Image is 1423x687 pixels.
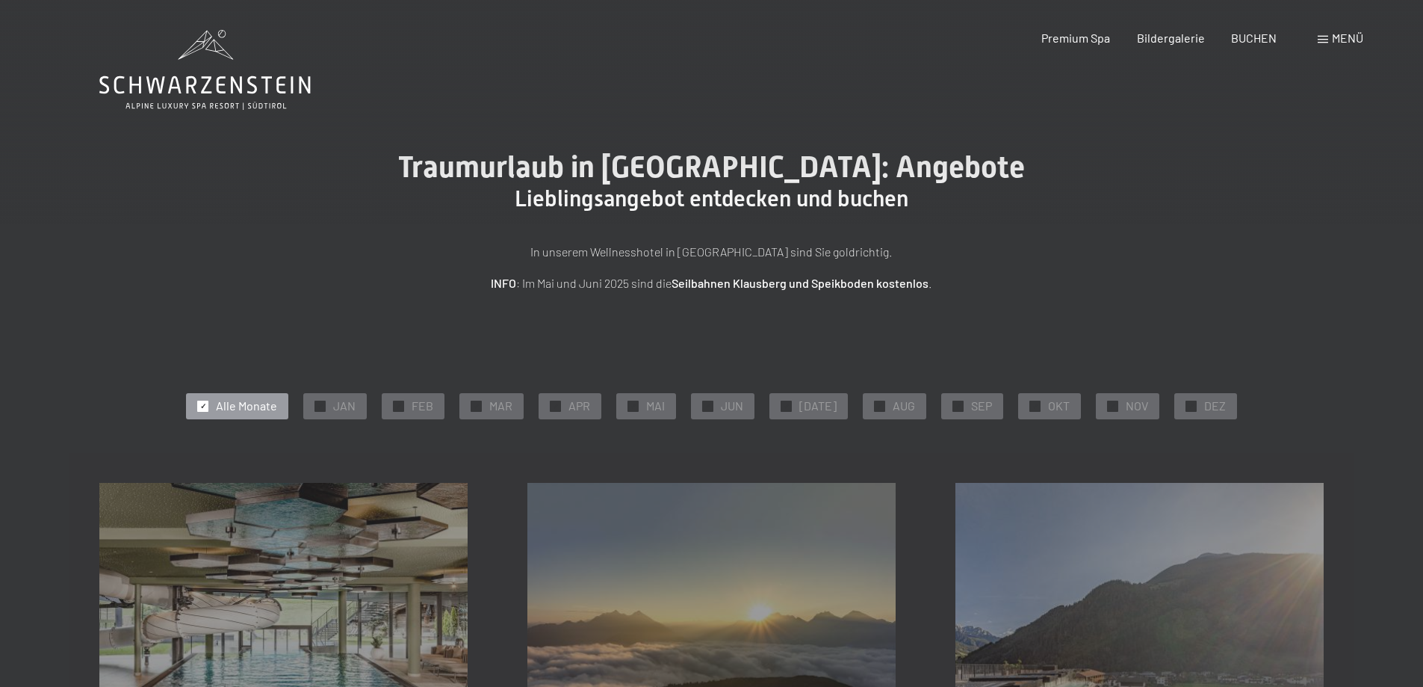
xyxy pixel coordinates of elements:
span: [DATE] [799,398,837,414]
span: JUN [721,398,743,414]
p: In unserem Wellnesshotel in [GEOGRAPHIC_DATA] sind Sie goldrichtig. [338,242,1085,262]
a: Bildergalerie [1137,31,1205,45]
a: BUCHEN [1231,31,1277,45]
p: : Im Mai und Juni 2025 sind die . [338,274,1085,293]
span: ✓ [1032,401,1038,411]
span: ✓ [784,401,790,411]
strong: Seilbahnen Klausberg und Speikboden kostenlos [672,276,928,290]
a: Premium Spa [1041,31,1110,45]
span: FEB [412,398,433,414]
span: SEP [971,398,992,414]
span: ✓ [396,401,402,411]
strong: INFO [491,276,516,290]
span: ✓ [877,401,883,411]
span: ✓ [1110,401,1116,411]
span: JAN [333,398,356,414]
span: DEZ [1204,398,1226,414]
span: ✓ [955,401,961,411]
span: OKT [1048,398,1070,414]
span: MAR [489,398,512,414]
span: NOV [1126,398,1148,414]
span: APR [568,398,590,414]
span: Lieblingsangebot entdecken und buchen [515,185,908,212]
span: AUG [893,398,915,414]
span: Traumurlaub in [GEOGRAPHIC_DATA]: Angebote [398,150,1025,185]
span: ✓ [200,401,206,411]
span: Alle Monate [216,398,277,414]
span: ✓ [474,401,480,411]
span: ✓ [317,401,323,411]
span: ✓ [1188,401,1194,411]
span: MAI [646,398,665,414]
span: ✓ [630,401,636,411]
span: ✓ [553,401,559,411]
span: ✓ [705,401,711,411]
span: Menü [1332,31,1363,45]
